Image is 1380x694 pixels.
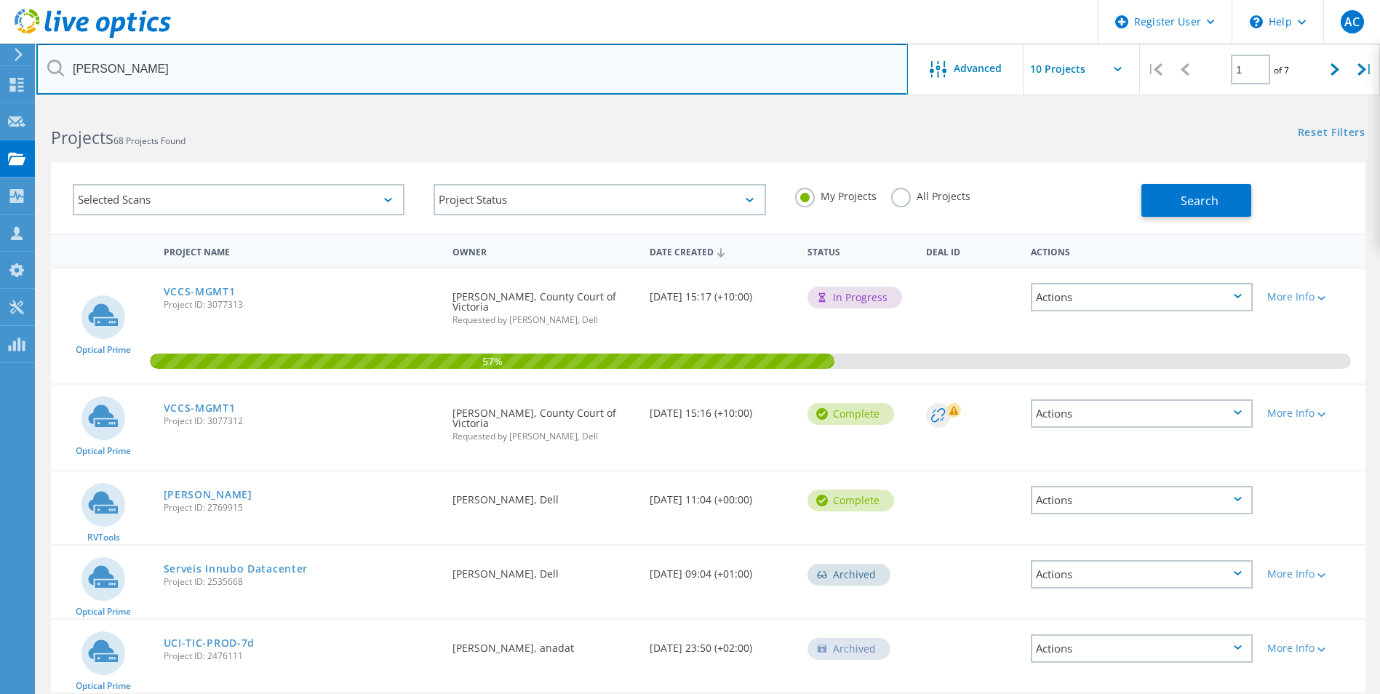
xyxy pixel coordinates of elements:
div: Selected Scans [73,184,404,215]
span: Optical Prime [76,607,131,616]
span: Optical Prime [76,682,131,690]
span: RVTools [87,533,120,542]
div: Actions [1031,399,1253,428]
div: [DATE] 15:17 (+10:00) [642,268,800,316]
div: Actions [1031,486,1253,514]
div: More Info [1267,643,1358,653]
span: Project ID: 2476111 [164,652,439,661]
div: Archived [807,564,890,586]
span: Search [1181,193,1219,209]
span: AC [1344,16,1360,28]
span: Advanced [954,63,1002,73]
div: | [1140,44,1170,95]
div: Actions [1031,634,1253,663]
span: Optical Prime [76,346,131,354]
div: Complete [807,403,894,425]
span: Project ID: 2769915 [164,503,439,512]
span: 57% [150,354,834,367]
div: [PERSON_NAME], Dell [445,471,642,519]
div: In Progress [807,287,902,308]
div: [PERSON_NAME], anadat [445,620,642,668]
span: Project ID: 3077313 [164,300,439,309]
div: Archived [807,638,890,660]
label: All Projects [891,188,970,202]
a: VCCS-MGMT1 [164,287,236,297]
span: Requested by [PERSON_NAME], Dell [452,432,635,441]
div: [DATE] 23:50 (+02:00) [642,620,800,668]
span: Optical Prime [76,447,131,455]
span: Project ID: 3077312 [164,417,439,426]
a: UCI-TIC-PROD-7d [164,638,255,648]
span: 68 Projects Found [113,135,186,147]
a: [PERSON_NAME] [164,490,252,500]
div: Project Status [434,184,765,215]
div: Actions [1031,283,1253,311]
input: Search projects by name, owner, ID, company, etc [36,44,908,95]
div: Actions [1024,237,1260,264]
div: [PERSON_NAME], County Court of Victoria [445,268,642,339]
div: Status [800,237,919,264]
div: [DATE] 11:04 (+00:00) [642,471,800,519]
div: [PERSON_NAME], Dell [445,546,642,594]
div: Project Name [156,237,446,264]
div: [DATE] 15:16 (+10:00) [642,385,800,433]
div: Owner [445,237,642,264]
div: [DATE] 09:04 (+01:00) [642,546,800,594]
svg: \n [1250,15,1263,28]
div: Complete [807,490,894,511]
div: More Info [1267,292,1358,302]
a: Serveis Innubo Datacenter [164,564,308,574]
div: Actions [1031,560,1253,589]
label: My Projects [795,188,877,202]
div: [PERSON_NAME], County Court of Victoria [445,385,642,455]
div: More Info [1267,408,1358,418]
div: | [1350,44,1380,95]
span: of 7 [1274,64,1289,76]
div: Deal Id [919,237,1024,264]
a: Live Optics Dashboard [15,31,171,41]
button: Search [1141,184,1251,217]
b: Projects [51,126,113,149]
span: Requested by [PERSON_NAME], Dell [452,316,635,324]
div: Date Created [642,237,800,265]
a: VCCS-MGMT1 [164,403,236,413]
div: More Info [1267,569,1358,579]
span: Project ID: 2535668 [164,578,439,586]
a: Reset Filters [1298,127,1365,140]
